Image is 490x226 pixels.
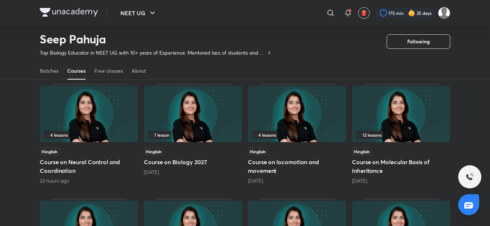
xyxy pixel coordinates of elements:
img: Divya rakesh [438,7,450,19]
span: 12 lessons [358,133,382,137]
img: Company Logo [40,8,98,17]
h5: Course on Molecular Basis of Inheritance [352,158,450,175]
a: Courses [67,62,86,80]
span: Following [407,38,430,45]
img: avatar [361,10,367,16]
span: Hinglish [352,148,371,155]
div: Course on Neural Control and Coordination [40,84,138,184]
a: Batches [40,62,59,80]
div: infocontainer [148,131,238,139]
a: About [132,62,146,80]
div: infocontainer [356,131,446,139]
h5: Course on Biology 2027 [144,158,242,166]
img: Thumbnail [352,86,450,142]
span: 1 lesson [150,133,169,137]
div: infosection [44,131,134,139]
div: infocontainer [252,131,342,139]
div: Courses [67,67,86,74]
img: streak [408,9,415,17]
div: Course on locomotion and movement [248,84,346,184]
div: infosection [148,131,238,139]
img: Thumbnail [248,86,346,142]
span: 4 lessons [254,133,276,137]
div: left [252,131,342,139]
h5: Course on Neural Control and Coordination [40,158,138,175]
button: Following [387,34,450,49]
span: Hinglish [144,148,163,155]
p: Top Biology Educator in NEET UG with 10+ years of Experience. Mentored lacs of students and Top R... [40,49,266,56]
div: Course on Molecular Basis of Inheritance [352,84,450,184]
img: Thumbnail [144,86,242,142]
div: Batches [40,67,59,74]
div: 5 days ago [144,169,242,176]
img: Thumbnail [40,86,138,142]
div: infosection [252,131,342,139]
div: left [44,131,134,139]
button: avatar [358,7,370,19]
div: 13 days ago [352,177,450,184]
a: Free classes [94,62,123,80]
span: Hinglish [40,148,59,155]
span: 4 lessons [46,133,68,137]
a: Company Logo [40,8,98,18]
div: infosection [356,131,446,139]
div: About [132,67,146,74]
div: 7 days ago [248,177,346,184]
div: 23 hours ago [40,177,138,184]
div: Free classes [94,67,123,74]
div: Course on Biology 2027 [144,84,242,184]
span: Hinglish [248,148,267,155]
h5: Course on locomotion and movement [248,158,346,175]
button: NEET UG [116,6,161,20]
h2: Seep Pahuja [40,32,272,46]
img: ttu [465,172,474,181]
div: left [356,131,446,139]
div: infocontainer [44,131,134,139]
div: left [148,131,238,139]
